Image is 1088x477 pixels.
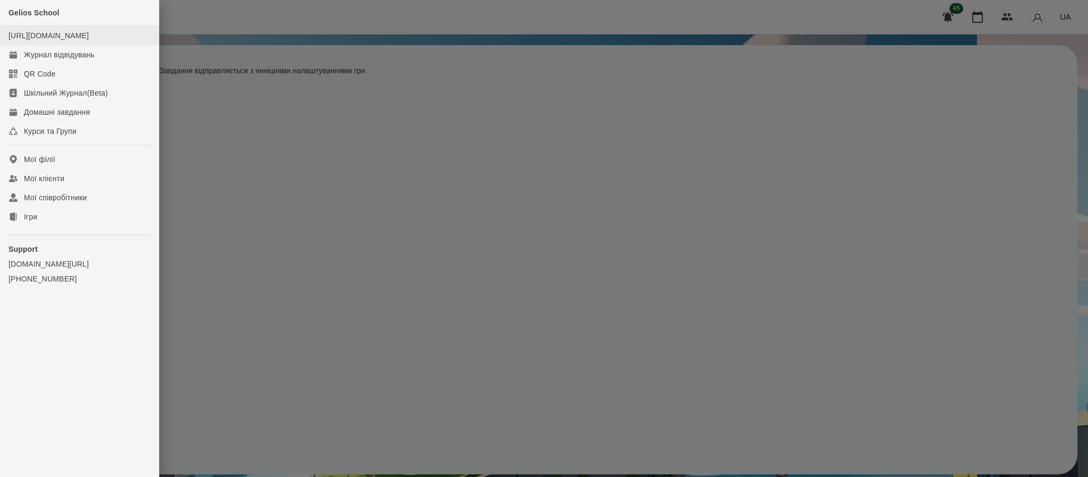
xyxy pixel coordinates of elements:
a: [PHONE_NUMBER] [8,274,150,284]
div: Ігри [24,211,37,222]
div: Мої клієнти [24,173,64,184]
a: [URL][DOMAIN_NAME] [8,31,89,40]
div: Курси та Групи [24,126,76,137]
div: Домашні завдання [24,107,90,117]
span: Gelios School [8,8,59,17]
div: Мої філії [24,154,55,165]
a: [DOMAIN_NAME][URL] [8,259,150,269]
p: Support [8,244,150,254]
div: Шкільний Журнал(Beta) [24,88,108,98]
div: Мої співробітники [24,192,87,203]
div: Журнал відвідувань [24,49,95,60]
div: QR Code [24,69,56,79]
